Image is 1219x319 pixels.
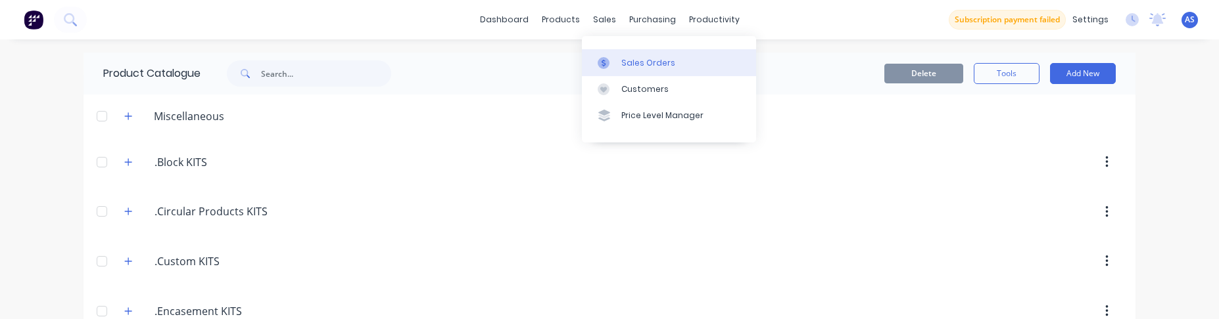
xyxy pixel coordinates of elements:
button: Tools [974,63,1040,84]
div: Price Level Manager [621,110,704,121]
span: AS [1185,14,1195,26]
input: Search... [261,60,391,87]
button: Delete [884,64,963,83]
img: Factory [24,10,43,30]
div: settings [1066,10,1115,30]
a: dashboard [473,10,535,30]
div: Miscellaneous [143,108,235,124]
div: Sales Orders [621,57,675,69]
div: products [535,10,586,30]
a: Sales Orders [582,49,756,75]
input: Enter category name [155,303,310,319]
div: Customers [621,83,669,95]
div: sales [586,10,623,30]
a: Customers [582,76,756,102]
div: Product Catalogue [84,53,201,95]
input: Enter category name [155,154,310,170]
input: Enter category name [155,253,310,269]
a: Price Level Manager [582,102,756,129]
button: Subscription payment failed [949,10,1066,30]
button: Add New [1050,63,1116,84]
input: Enter category name [155,203,310,219]
div: productivity [682,10,746,30]
div: purchasing [623,10,682,30]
